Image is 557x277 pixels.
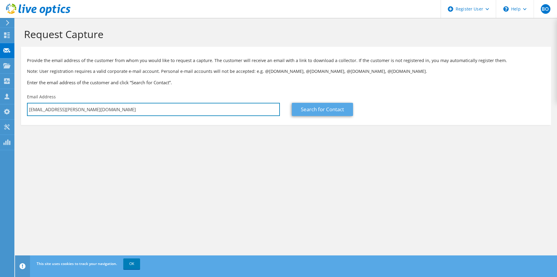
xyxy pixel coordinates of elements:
span: This site uses cookies to track your navigation. [37,261,117,266]
p: Provide the email address of the customer from whom you would like to request a capture. The cust... [27,57,545,64]
h1: Request Capture [24,28,545,40]
a: Search for Contact [292,103,353,116]
svg: \n [503,6,509,12]
h3: Enter the email address of the customer and click “Search for Contact”. [27,79,545,86]
span: BO [541,4,550,14]
label: Email Address [27,94,56,100]
p: Note: User registration requires a valid corporate e-mail account. Personal e-mail accounts will ... [27,68,545,75]
a: OK [123,258,140,269]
